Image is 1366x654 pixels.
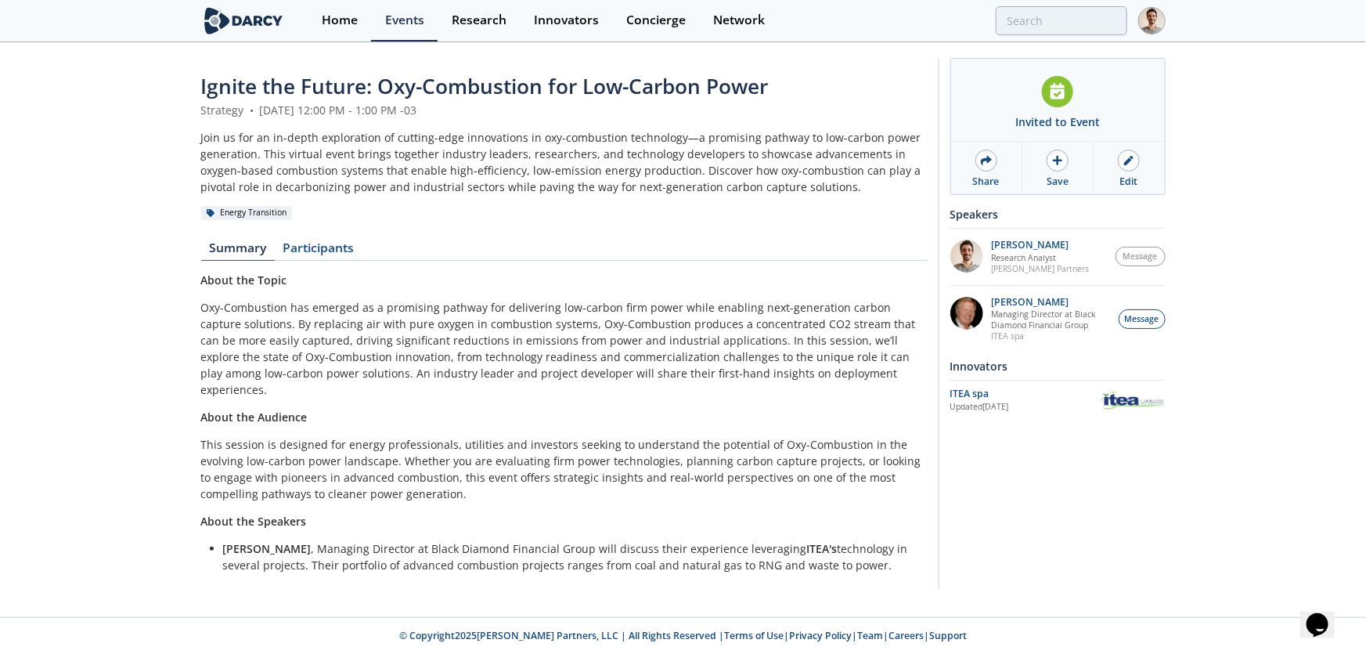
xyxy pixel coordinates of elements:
button: Message [1116,247,1166,266]
strong: ITEA's [807,541,838,556]
p: This session is designed for energy professionals, utilities and investors seeking to understand ... [201,436,928,502]
div: Save [1047,175,1069,189]
div: Concierge [626,14,686,27]
p: [PERSON_NAME] [991,297,1110,308]
a: Team [857,629,883,642]
img: logo-wide.svg [201,7,287,34]
a: Edit [1094,142,1164,194]
strong: [PERSON_NAME] [223,541,312,556]
strong: About the Speakers [201,514,307,529]
a: Support [929,629,967,642]
p: ITEA spa [991,331,1110,341]
a: Participants [275,242,362,261]
div: Research [452,14,506,27]
span: Message [1123,251,1158,263]
button: Message [1119,309,1166,329]
strong: About the Audience [201,410,308,425]
img: Profile [1138,7,1166,34]
div: Strategy [DATE] 12:00 PM - 1:00 PM -03 [201,102,928,118]
div: Energy Transition [201,206,293,220]
div: Network [713,14,765,27]
div: Invited to Event [1015,114,1100,130]
div: Speakers [950,201,1166,228]
img: ITEA spa [1100,389,1166,412]
img: 5c882eca-8b14-43be-9dc2-518e113e9a37 [950,297,983,330]
a: Summary [201,242,275,261]
div: Innovators [950,352,1166,380]
p: Oxy-Combustion has emerged as a promising pathway for delivering low-carbon firm power while enab... [201,299,928,398]
a: Terms of Use [724,629,784,642]
div: Innovators [534,14,599,27]
span: Ignite the Future: Oxy-Combustion for Low-Carbon Power [201,72,769,100]
img: e78dc165-e339-43be-b819-6f39ce58aec6 [950,240,983,273]
input: Advanced Search [996,6,1127,35]
span: Message [1125,313,1159,326]
div: Updated [DATE] [950,401,1100,414]
a: Privacy Policy [789,629,852,642]
div: Edit [1120,175,1138,189]
a: ITEA spa Updated[DATE] ITEA spa [950,386,1166,414]
div: Join us for an in-depth exploration of cutting-edge innovations in oxy-combustion technology—a pr... [201,129,928,195]
p: © Copyright 2025 [PERSON_NAME] Partners, LLC | All Rights Reserved | | | | | [104,629,1263,643]
strong: About the Topic [201,273,287,287]
a: Careers [888,629,924,642]
p: Research Analyst [991,252,1089,263]
p: [PERSON_NAME] Partners [991,263,1089,274]
p: Managing Director at Black Diamond Financial Group [991,309,1110,331]
iframe: chat widget [1300,591,1350,638]
li: , Managing Director at Black Diamond Financial Group will discuss their experience leveraging tec... [223,540,917,573]
div: Share [973,175,1000,189]
p: [PERSON_NAME] [991,240,1089,251]
span: • [247,103,257,117]
div: Home [322,14,358,27]
div: Events [385,14,424,27]
div: ITEA spa [950,387,1100,401]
